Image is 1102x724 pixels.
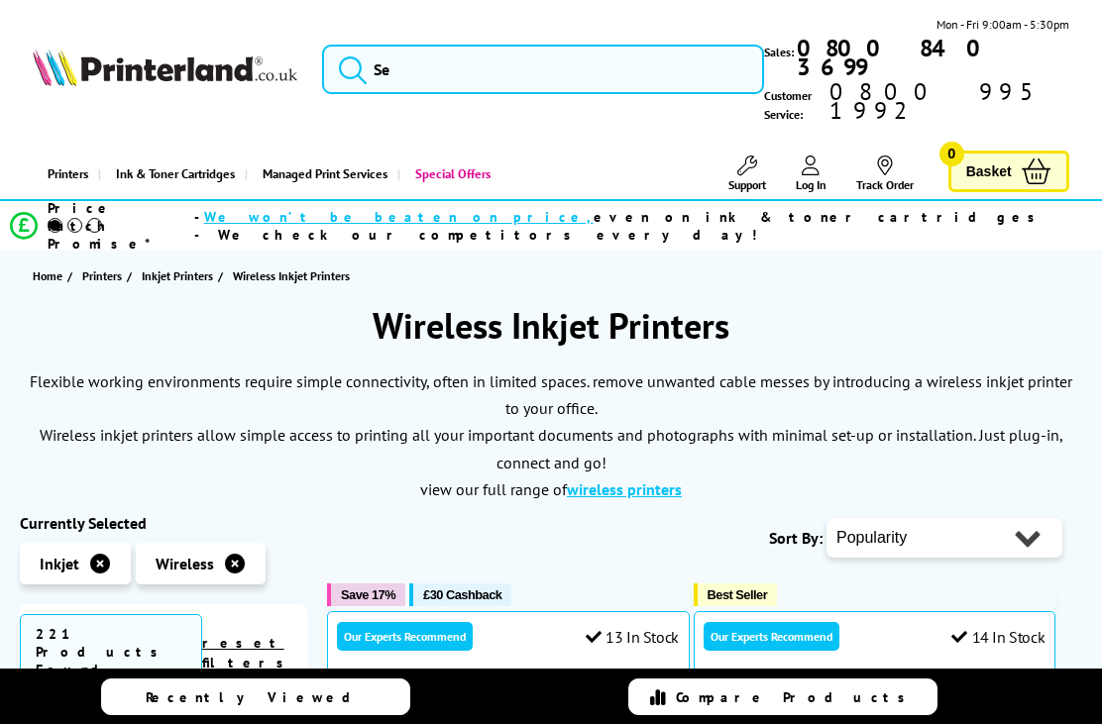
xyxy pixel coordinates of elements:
[30,368,1072,422] p: Flexible working environments require simple connectivity, often in limited spaces. remove unwant...
[794,39,1068,76] a: 0800 840 3699
[10,208,1048,243] li: modal_Promise
[33,49,296,86] img: Printerland Logo
[708,587,768,602] span: Best Seller
[156,554,214,573] span: Wireless
[797,33,995,82] b: 0800 840 3699
[409,583,511,606] button: £30 Cashback
[98,149,245,199] a: Ink & Toner Cartridges
[202,634,294,672] a: reset filters
[826,82,1069,120] span: 0800 995 1992
[30,422,1072,475] p: Wireless inkjet printers allow simple access to printing all your important documents and photogr...
[937,15,1069,34] span: Mon - Fri 9:00am - 5:30pm
[322,45,764,94] input: Se
[397,149,500,199] a: Special Offers
[30,476,1072,503] p: view our full range of
[20,513,307,533] div: Currently Selected
[142,265,218,286] a: Inkjet Printers
[939,142,964,166] span: 0
[20,614,202,689] span: 221 Products Found
[694,583,778,606] button: Best Seller
[233,268,350,283] span: Wireless Inkjet Printers
[33,49,296,90] a: Printerland Logo
[337,622,473,651] div: Our Experts Recommend
[728,177,766,192] span: Support
[82,265,127,286] a: Printers
[40,554,79,573] span: Inkjet
[142,265,213,286] span: Inkjet Printers
[245,149,397,199] a: Managed Print Services
[796,155,826,192] a: Log In
[101,678,410,715] a: Recently Viewed
[341,587,395,602] span: Save 17%
[704,622,839,651] div: Our Experts Recommend
[48,199,194,253] span: Price Match Promise*
[567,479,682,499] a: wireless printers
[764,43,794,61] span: Sales:
[20,302,1082,349] h1: Wireless Inkjet Printers
[948,151,1069,193] a: Basket 0
[796,177,826,192] span: Log In
[764,82,1068,124] span: Customer Service:
[769,528,823,548] span: Sort By:
[146,688,371,706] span: Recently Viewed
[951,627,1045,647] div: 14 In Stock
[327,583,405,606] button: Save 17%
[204,208,594,226] span: We won’t be beaten on price,
[966,158,1012,185] span: Basket
[82,265,122,286] span: Printers
[586,627,679,647] div: 13 In Stock
[194,208,1049,244] div: - even on ink & toner cartridges - We check our competitors every day!
[423,587,501,602] span: £30 Cashback
[676,688,916,706] span: Compare Products
[628,678,937,715] a: Compare Products
[116,149,235,199] span: Ink & Toner Cartridges
[728,155,766,192] a: Support
[33,265,67,286] a: Home
[856,155,914,192] a: Track Order
[33,149,98,199] a: Printers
